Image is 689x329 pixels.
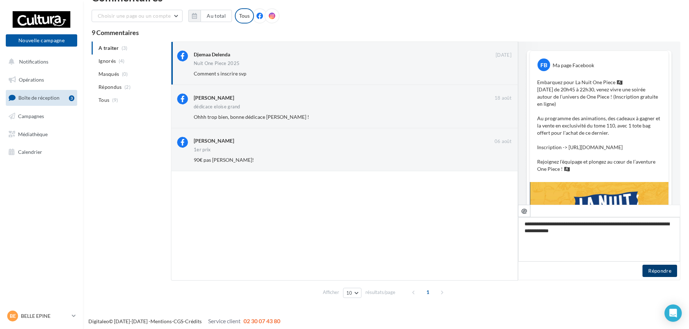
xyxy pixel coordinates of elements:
[6,309,77,323] a: BE BELLE EPINE
[194,61,240,66] div: Nuit One Piece 2025
[343,288,361,298] button: 10
[18,95,60,101] span: Boîte de réception
[69,95,74,101] div: 3
[188,10,232,22] button: Au total
[194,114,309,120] span: Ohhh trop bien, bonne dédicace [PERSON_NAME] !
[18,131,48,137] span: Médiathèque
[4,127,79,142] a: Médiathèque
[124,84,131,90] span: (2)
[122,71,128,77] span: (0)
[422,286,434,298] span: 1
[98,83,122,91] span: Répondus
[664,304,682,322] div: Open Intercom Messenger
[98,70,119,78] span: Masqués
[150,318,172,324] a: Mentions
[194,70,246,77] span: Comment s inscrire svp
[194,51,230,58] div: Djemaa Delenda
[92,10,183,22] button: Choisir une page ou un compte
[194,137,234,144] div: [PERSON_NAME]
[518,205,530,217] button: @
[4,109,79,124] a: Campagnes
[98,57,116,65] span: Ignorés
[88,318,280,324] span: © [DATE]-[DATE] - - -
[201,10,232,22] button: Au total
[98,96,109,104] span: Tous
[365,289,395,296] span: résultats/page
[98,13,171,19] span: Choisir une page ou un compte
[92,29,680,36] div: 9 Commentaires
[194,147,211,152] div: 1er prix
[496,52,512,59] span: [DATE]
[10,312,16,320] span: BE
[521,207,527,214] i: @
[88,318,109,324] a: Digitaleo
[174,318,183,324] a: CGS
[208,317,241,324] span: Service client
[21,312,69,320] p: BELLE EPINE
[235,8,254,23] div: Tous
[18,113,44,119] span: Campagnes
[243,317,280,324] span: 02 30 07 43 80
[323,289,339,296] span: Afficher
[4,90,79,105] a: Boîte de réception3
[495,138,512,145] span: 06 août
[194,104,240,109] div: dédicace eloise grand
[194,157,254,163] span: 90€ pas [PERSON_NAME]!
[19,59,48,65] span: Notifications
[6,34,77,47] button: Nouvelle campagne
[495,95,512,101] span: 18 août
[119,58,125,64] span: (4)
[537,79,661,173] p: Embarquez pour La Nuit One Piece 🏴‍☠️ [DATE] de 20h45 à 22h30, venez vivre une soirée autour de l...
[537,59,550,71] div: FB
[553,62,594,69] div: Ma page Facebook
[642,265,677,277] button: Répondre
[18,149,42,155] span: Calendrier
[194,94,234,101] div: [PERSON_NAME]
[4,144,79,160] a: Calendrier
[4,72,79,87] a: Opérations
[112,97,118,103] span: (9)
[4,54,76,69] button: Notifications
[19,77,44,83] span: Opérations
[185,318,202,324] a: Crédits
[346,290,352,296] span: 10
